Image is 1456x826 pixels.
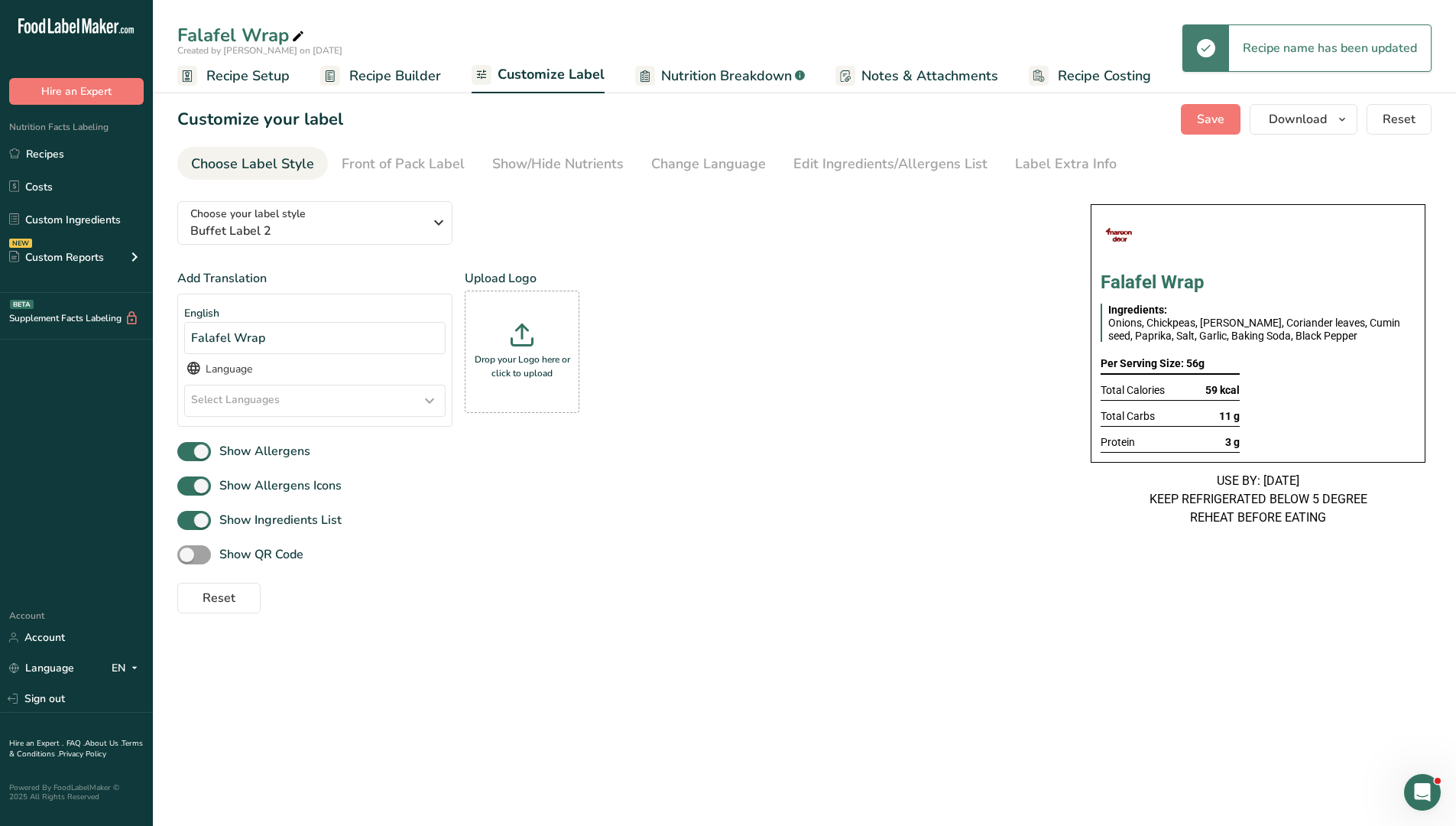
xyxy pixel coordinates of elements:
[177,59,290,93] a: Recipe Setup
[1181,104,1240,135] button: Save
[66,738,85,749] a: FAQ .
[9,249,104,265] div: Custom Reports
[59,749,106,759] a: Privacy Policy
[177,269,452,427] div: Add Translation
[177,201,452,245] button: Choose your label style Buffet Label 2
[465,269,579,413] div: Upload Logo
[1367,104,1432,135] button: Reset
[177,44,342,57] span: Created by [PERSON_NAME] on [DATE]
[184,360,446,379] div: Language
[1015,154,1117,174] div: Label Extra Info
[1058,66,1151,86] span: Recipe Costing
[177,21,307,49] div: Falafel Wrap
[177,583,261,613] button: Reset
[469,353,576,380] p: Drop your Logo here or click to upload
[793,154,987,174] div: Edit Ingredients/Allergens List
[661,66,792,86] span: Nutrition Breakdown
[184,306,219,320] span: English
[85,738,122,749] a: About Us .
[1101,354,1240,375] div: Per Serving Size: 56g
[861,66,998,86] span: Notes & Attachments
[835,59,998,93] a: Notes & Attachments
[211,442,310,460] span: Show Allergens
[635,59,805,93] a: Nutrition Breakdown
[10,300,34,309] div: BETA
[211,476,342,495] span: Show Allergens Icons
[1101,436,1135,449] span: Protein
[190,222,423,240] span: Buffet Label 2
[1404,774,1441,811] iframe: Intercom live chat
[1108,317,1400,342] span: Onions, Chickpeas, [PERSON_NAME], Coriander leaves, Cumin seed, Paprika, Salt, Garlic, Baking Sod...
[191,154,314,174] div: Choose Label Style
[9,655,74,681] a: Language
[1269,110,1327,128] span: Download
[190,206,306,222] span: Choose your label style
[1101,273,1415,291] h1: Falafel Wrap
[1229,25,1431,71] div: Recipe name has been updated
[203,589,235,607] span: Reset
[1029,59,1151,93] a: Recipe Costing
[9,78,144,105] button: Hire an Expert
[112,659,144,678] div: EN
[184,322,446,354] div: Falafel Wrap
[1219,410,1240,423] span: 11 g
[342,154,465,174] div: Front of Pack Label
[206,66,290,86] span: Recipe Setup
[1101,384,1165,397] span: Total Calories
[651,154,766,174] div: Change Language
[1197,110,1224,128] span: Save
[211,545,303,564] span: Show QR Code
[1101,410,1155,423] span: Total Carbs
[185,385,445,416] div: Select Languages
[320,59,441,93] a: Recipe Builder
[492,154,624,174] div: Show/Hide Nutrients
[9,783,144,802] div: Powered By FoodLabelMaker © 2025 All Rights Reserved
[211,511,342,529] span: Show Ingredients List
[9,239,32,248] div: NEW
[1225,436,1240,449] span: 3 g
[1091,472,1425,527] div: USE BY: [DATE] KEEP REFRIGERATED BELOW 5 DEGREE REHEAT BEFORE EATING
[1250,104,1357,135] button: Download
[9,738,63,749] a: Hire an Expert .
[349,66,441,86] span: Recipe Builder
[1101,214,1139,252] img: vzrnJmcgsvosSVnqTdnt_1748178565.jpg
[1108,304,1409,317] div: Ingredients:
[472,57,605,94] a: Customize Label
[498,64,605,85] span: Customize Label
[9,738,143,759] a: Terms & Conditions .
[177,107,343,132] h1: Customize your label
[1205,384,1240,397] span: 59 kcal
[1383,110,1415,128] span: Reset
